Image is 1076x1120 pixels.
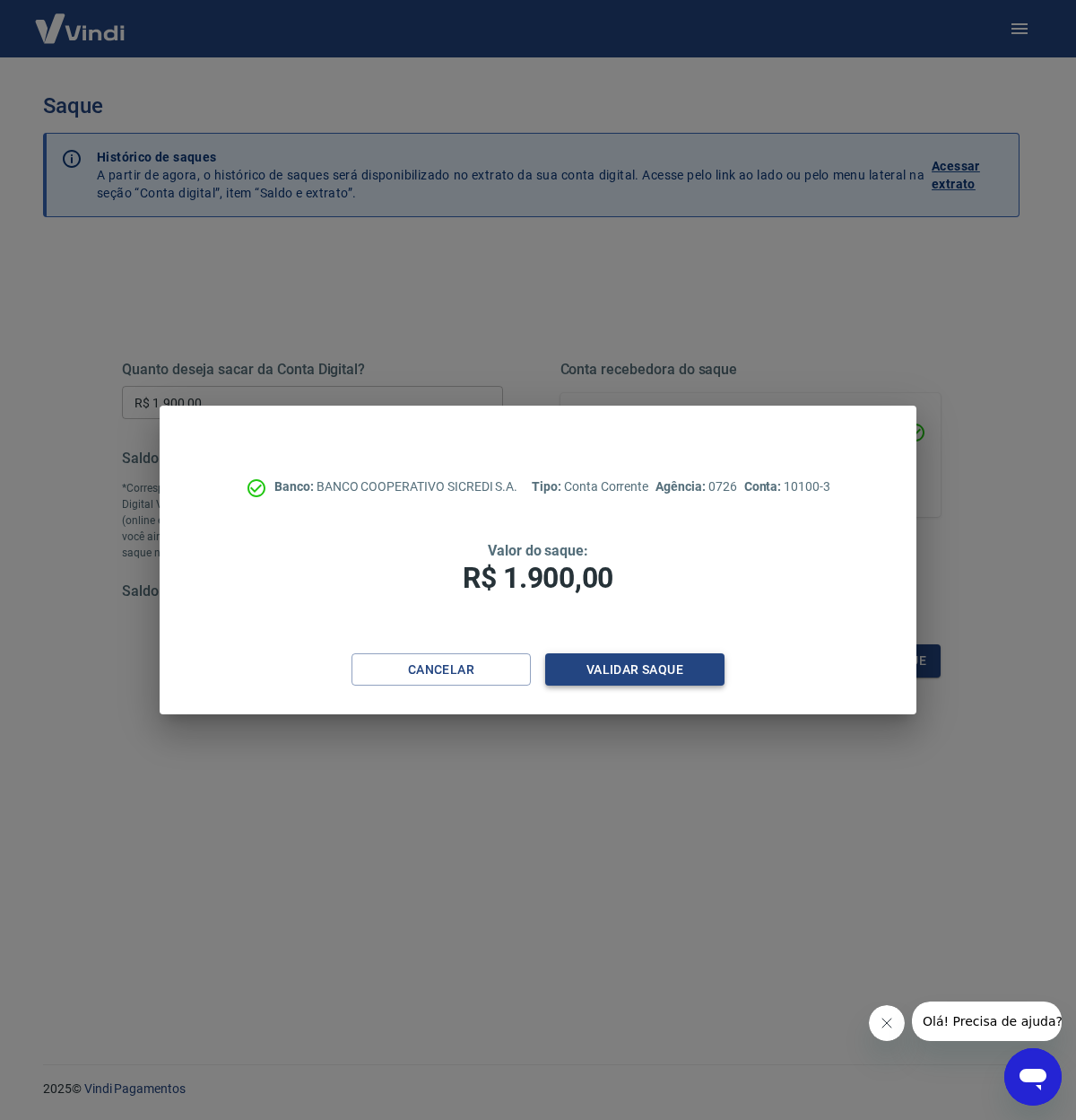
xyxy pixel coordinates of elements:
span: Olá! Precisa de ajuda? [11,13,151,27]
span: Valor do saque: [488,542,588,559]
p: 10100-3 [744,477,830,496]
span: R$ 1.900,00 [463,561,613,595]
iframe: Mensagem da empresa [912,1002,1062,1041]
iframe: Botão para abrir a janela de mensagens [1004,1048,1062,1106]
iframe: Fechar mensagem [869,1005,905,1041]
span: Conta: [744,479,785,494]
span: Tipo: [532,479,564,494]
span: Agência: [655,479,708,494]
p: BANCO COOPERATIVO SICREDI S.A. [274,477,517,496]
p: Conta Corrente [532,477,648,496]
span: Banco: [274,479,317,494]
p: 0726 [655,477,736,496]
button: Validar saque [545,653,725,687]
button: Cancelar [351,653,531,687]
